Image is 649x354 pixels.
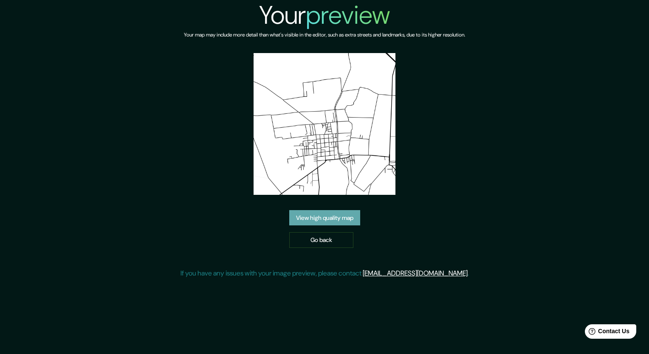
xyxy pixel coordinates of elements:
[184,31,465,39] h6: Your map may include more detail than what's visible in the editor, such as extra streets and lan...
[573,321,640,345] iframe: Help widget launcher
[289,210,360,226] a: View high quality map
[254,53,395,195] img: created-map-preview
[363,269,468,278] a: [EMAIL_ADDRESS][DOMAIN_NAME]
[181,268,469,278] p: If you have any issues with your image preview, please contact .
[289,232,353,248] a: Go back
